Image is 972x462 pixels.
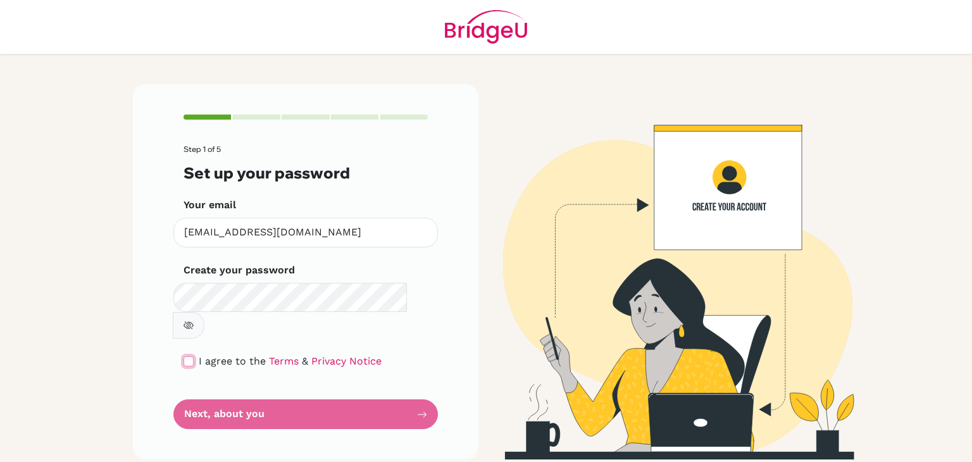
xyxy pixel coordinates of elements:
a: Terms [269,355,299,367]
span: I agree to the [199,355,266,367]
input: Insert your email* [173,218,438,247]
label: Create your password [184,263,295,278]
span: & [302,355,308,367]
h3: Set up your password [184,164,428,182]
span: Step 1 of 5 [184,144,221,154]
label: Your email [184,197,236,213]
a: Privacy Notice [311,355,382,367]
